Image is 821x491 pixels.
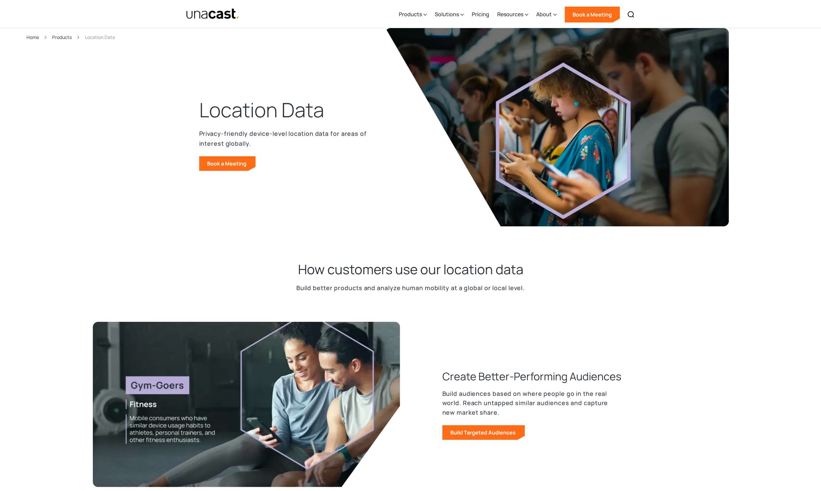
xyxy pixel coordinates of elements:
img: Unacast text logo [186,8,240,20]
a: Products [52,33,72,41]
a: home [186,8,240,20]
div: Solutions [435,10,459,18]
p: Privacy-friendly device-level location data for areas of interest globally. [199,129,371,148]
p: Build audiences based on where people go in the real world. Reach untapped similar audiences and ... [442,389,622,417]
div: Resources [497,1,528,28]
h3: Create Better-Performing Audiences [442,369,621,384]
a: Home [26,33,39,41]
h2: How customers use our location data [298,261,523,278]
div: Products [399,10,422,18]
img: Image of girl on phone in subway, surrounded by other people on phones [385,28,729,226]
a: Pricing [472,1,489,28]
h1: Location Data [199,97,324,123]
div: Location Data [85,33,115,41]
div: Solutions [435,1,464,28]
div: Resources [497,10,523,18]
a: Build Targeted Audiences [442,425,525,440]
div: About [536,1,557,28]
p: Build better products and analyze human mobility at a global or local level. [296,283,525,293]
a: Book a Meeting [199,156,256,171]
a: Book a Meeting [565,7,620,22]
div: Products [399,1,427,28]
img: Man and Woman at a gym, looking at the woman's phone. There is demographic data overlaid on top o... [93,322,400,487]
img: Search icon [627,11,635,19]
div: About [536,10,552,18]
